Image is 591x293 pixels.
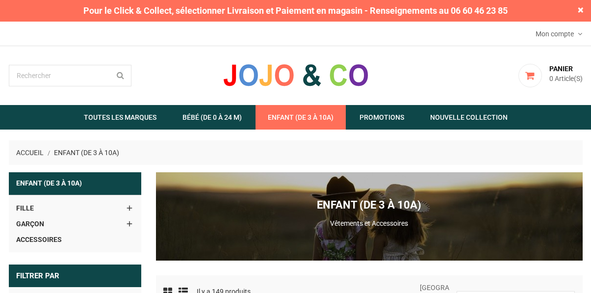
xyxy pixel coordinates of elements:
[9,172,141,195] a: Enfant (de 3 à 10A)
[256,105,346,130] a: Enfant (de 3 à 10A)
[125,219,134,228] i: 
[125,204,134,213] i: 
[549,65,573,73] span: Panier
[9,265,141,288] p: Filtrer par
[555,75,583,82] span: Article(s)
[16,149,44,157] span: Accueil
[16,216,134,232] a: Garçon
[163,218,575,228] p: Vêtements et Accessoires
[170,105,254,130] a: Bébé (de 0 à 24 m)
[72,105,169,130] a: Toutes les marques
[536,30,576,38] span: Mon compte
[16,200,134,216] a: Fille
[9,65,131,86] input: Rechercher
[347,105,416,130] a: Promotions
[54,149,119,157] a: Enfant (de 3 à 10A)
[578,4,584,15] span: ×
[222,63,369,87] img: JOJO & CO
[163,199,575,211] h1: Enfant (de 3 à 10A)
[16,149,45,157] a: Accueil
[78,4,513,17] span: Pour le Click & Collect, sélectionner Livraison et Paiement en magasin - Renseignements au 06 60 ...
[16,232,134,247] a: Accessoires
[549,75,553,82] span: 0
[156,172,583,261] img: Jojo&Co : Vêtements et Accessoires enfants - Antibes
[418,105,520,130] a: Nouvelle Collection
